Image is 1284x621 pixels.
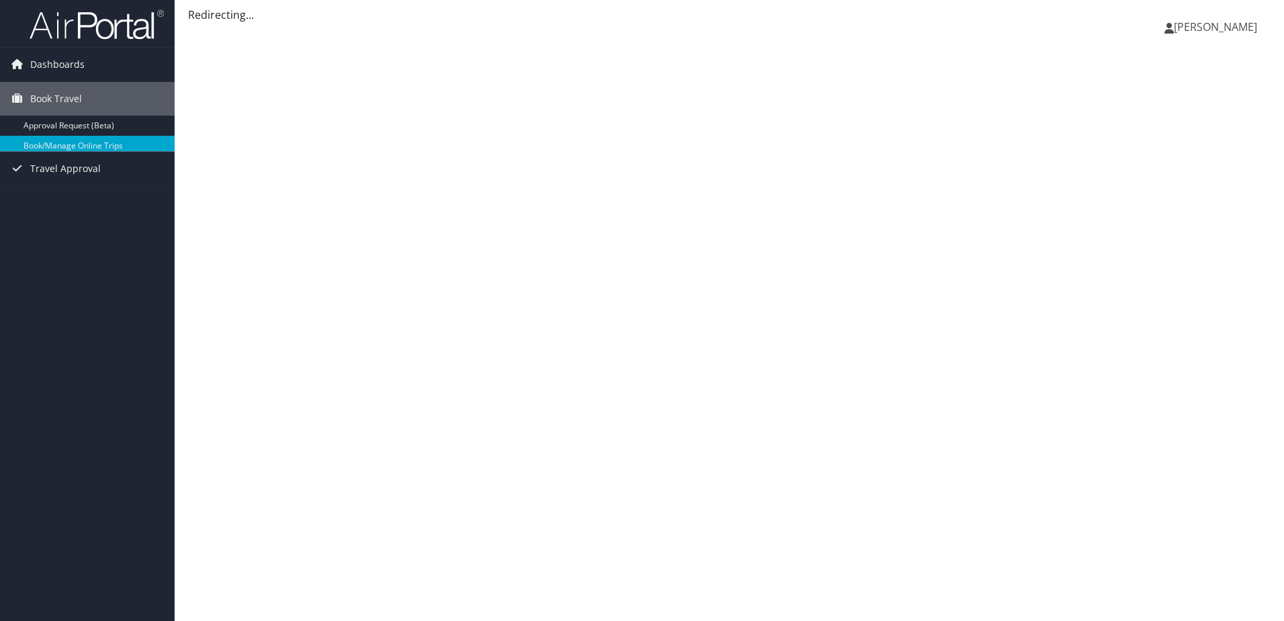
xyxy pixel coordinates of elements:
[30,152,101,185] span: Travel Approval
[30,48,85,81] span: Dashboards
[30,9,164,40] img: airportal-logo.png
[188,7,1271,23] div: Redirecting...
[1174,19,1257,34] span: [PERSON_NAME]
[30,82,82,116] span: Book Travel
[1164,7,1271,47] a: [PERSON_NAME]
